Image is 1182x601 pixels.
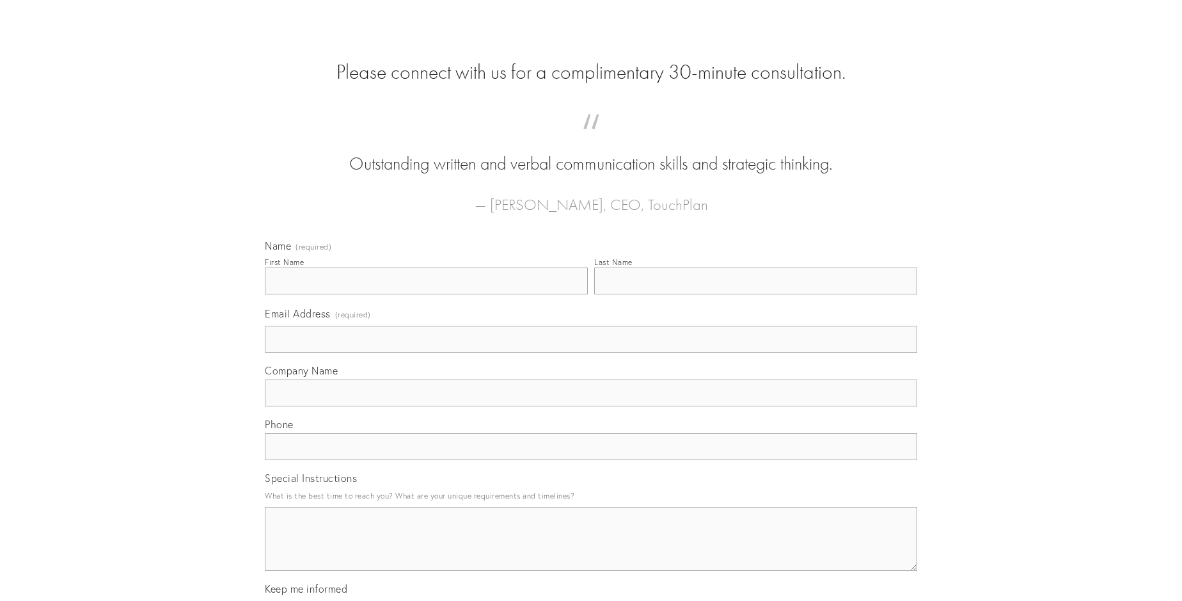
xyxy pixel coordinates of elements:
div: Last Name [594,257,633,267]
p: What is the best time to reach you? What are your unique requirements and timelines? [265,487,917,504]
span: Email Address [265,307,331,320]
div: First Name [265,257,304,267]
span: Phone [265,418,294,431]
blockquote: Outstanding written and verbal communication skills and strategic thinking. [285,127,897,177]
span: Special Instructions [265,472,357,485]
figcaption: — [PERSON_NAME], CEO, TouchPlan [285,177,897,218]
span: (required) [335,306,371,323]
span: Company Name [265,364,338,377]
h2: Please connect with us for a complimentary 30-minute consultation. [265,60,917,84]
span: (required) [295,243,331,251]
span: Keep me informed [265,582,347,595]
span: Name [265,239,291,252]
span: “ [285,127,897,152]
